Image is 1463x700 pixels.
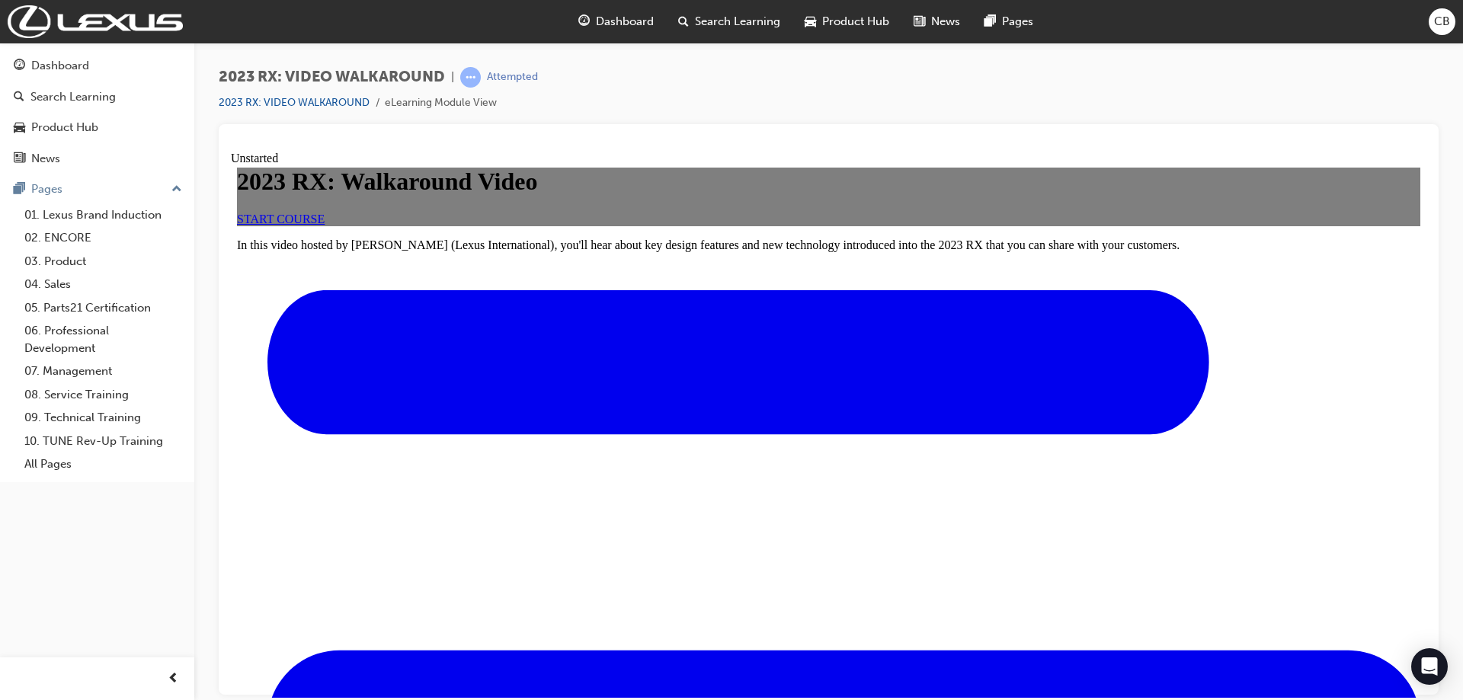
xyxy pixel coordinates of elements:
[6,52,188,80] a: Dashboard
[14,152,25,166] span: news-icon
[18,406,188,430] a: 09. Technical Training
[18,383,188,407] a: 08. Service Training
[931,13,960,30] span: News
[14,91,24,104] span: search-icon
[18,273,188,296] a: 04. Sales
[1434,13,1450,30] span: CB
[6,145,188,173] a: News
[792,6,901,37] a: car-iconProduct Hub
[31,119,98,136] div: Product Hub
[6,83,188,111] a: Search Learning
[18,360,188,383] a: 07. Management
[14,183,25,197] span: pages-icon
[1429,8,1455,35] button: CB
[6,87,1189,101] p: In this video hosted by [PERSON_NAME] (Lexus International), you'll hear about key design feature...
[6,113,188,142] a: Product Hub
[385,94,497,112] li: eLearning Module View
[219,96,370,109] a: 2023 RX: VIDEO WALKAROUND
[18,226,188,250] a: 02. ENCORE
[678,12,689,31] span: search-icon
[6,16,1189,44] h1: 2023 RX: Walkaround Video
[6,175,188,203] button: Pages
[695,13,780,30] span: Search Learning
[8,5,183,38] img: Trak
[18,250,188,273] a: 03. Product
[1002,13,1033,30] span: Pages
[1411,648,1448,685] div: Open Intercom Messenger
[18,452,188,476] a: All Pages
[901,6,972,37] a: news-iconNews
[666,6,792,37] a: search-iconSearch Learning
[984,12,996,31] span: pages-icon
[972,6,1045,37] a: pages-iconPages
[30,88,116,106] div: Search Learning
[168,670,179,689] span: prev-icon
[31,57,89,75] div: Dashboard
[6,49,188,175] button: DashboardSearch LearningProduct HubNews
[18,296,188,320] a: 05. Parts21 Certification
[451,69,454,86] span: |
[31,181,62,198] div: Pages
[914,12,925,31] span: news-icon
[596,13,654,30] span: Dashboard
[14,121,25,135] span: car-icon
[18,203,188,227] a: 01. Lexus Brand Induction
[18,430,188,453] a: 10. TUNE Rev-Up Training
[460,67,481,88] span: learningRecordVerb_ATTEMPT-icon
[18,319,188,360] a: 06. Professional Development
[31,150,60,168] div: News
[219,69,445,86] span: 2023 RX: VIDEO WALKAROUND
[171,180,182,200] span: up-icon
[487,70,538,85] div: Attempted
[566,6,666,37] a: guage-iconDashboard
[14,59,25,73] span: guage-icon
[578,12,590,31] span: guage-icon
[822,13,889,30] span: Product Hub
[6,61,94,74] a: START COURSE
[805,12,816,31] span: car-icon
